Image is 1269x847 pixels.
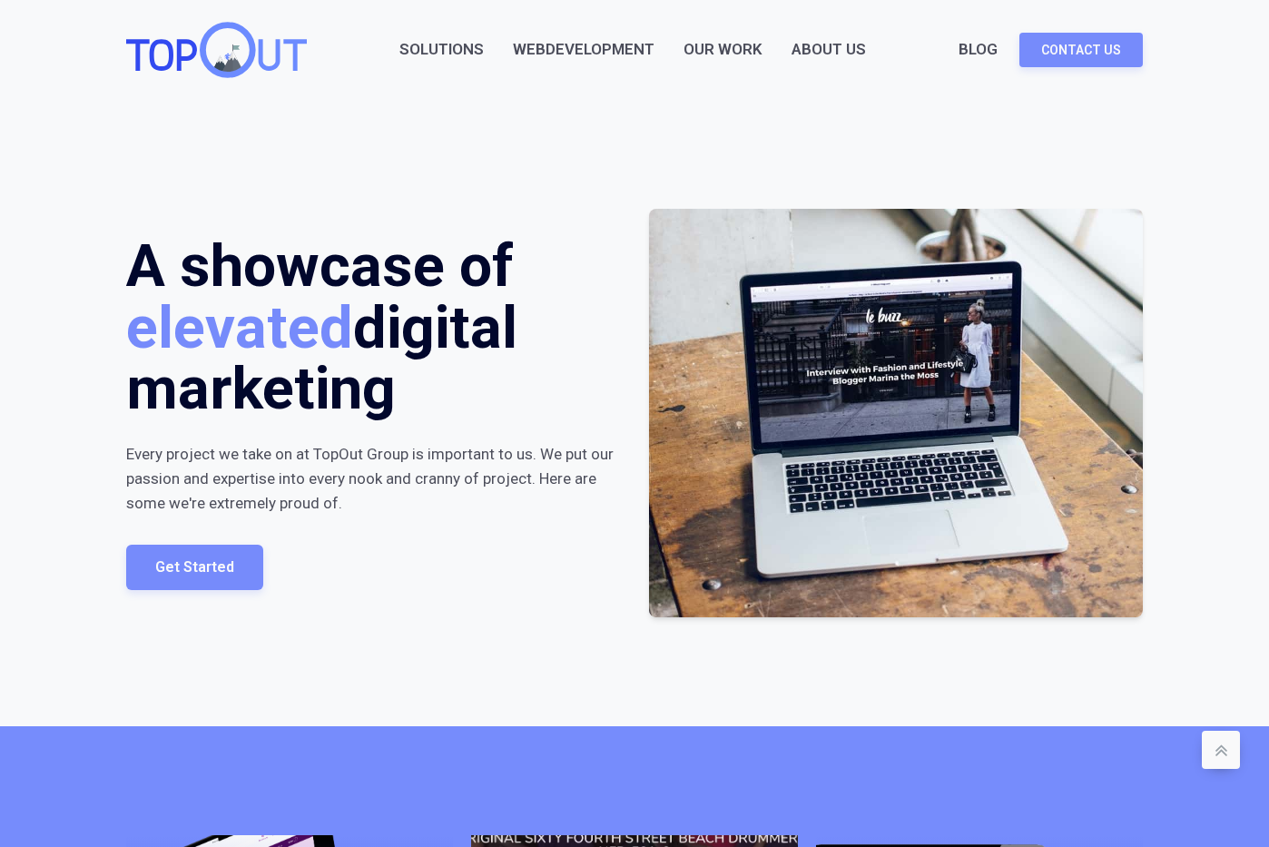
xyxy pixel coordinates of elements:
div: About Us [792,37,866,62]
a: WebDevelopment [513,37,654,62]
ifsotrigger: Web [513,37,546,62]
h1: A showcase of digital marketing [126,236,620,419]
a: Contact Us [1019,33,1143,67]
a: Solutions [399,37,484,62]
a: Blog [959,37,998,62]
div: Every project we take on at TopOut Group is important to us. We put our passion and expertise int... [126,442,620,517]
span: elevated [126,298,353,359]
a: Get Started [126,545,263,590]
a: Our Work [684,37,762,62]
